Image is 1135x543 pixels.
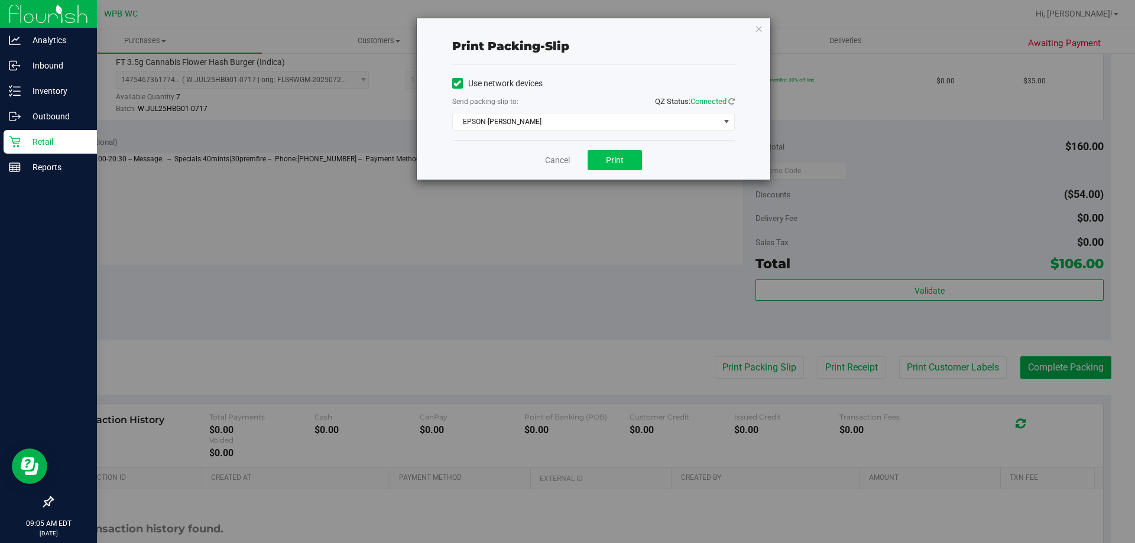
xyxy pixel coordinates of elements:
[545,154,570,167] a: Cancel
[452,39,569,53] span: Print packing-slip
[21,84,92,98] p: Inventory
[9,161,21,173] inline-svg: Reports
[719,113,734,130] span: select
[9,60,21,71] inline-svg: Inbound
[21,58,92,73] p: Inbound
[12,448,47,484] iframe: Resource center
[21,135,92,149] p: Retail
[606,155,624,165] span: Print
[21,109,92,123] p: Outbound
[9,85,21,97] inline-svg: Inventory
[9,110,21,122] inline-svg: Outbound
[9,34,21,46] inline-svg: Analytics
[21,33,92,47] p: Analytics
[21,160,92,174] p: Reports
[452,77,543,90] label: Use network devices
[5,529,92,538] p: [DATE]
[588,150,642,170] button: Print
[5,518,92,529] p: 09:05 AM EDT
[9,136,21,148] inline-svg: Retail
[690,97,727,106] span: Connected
[452,96,518,107] label: Send packing-slip to:
[453,113,719,130] span: EPSON-[PERSON_NAME]
[655,97,735,106] span: QZ Status:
